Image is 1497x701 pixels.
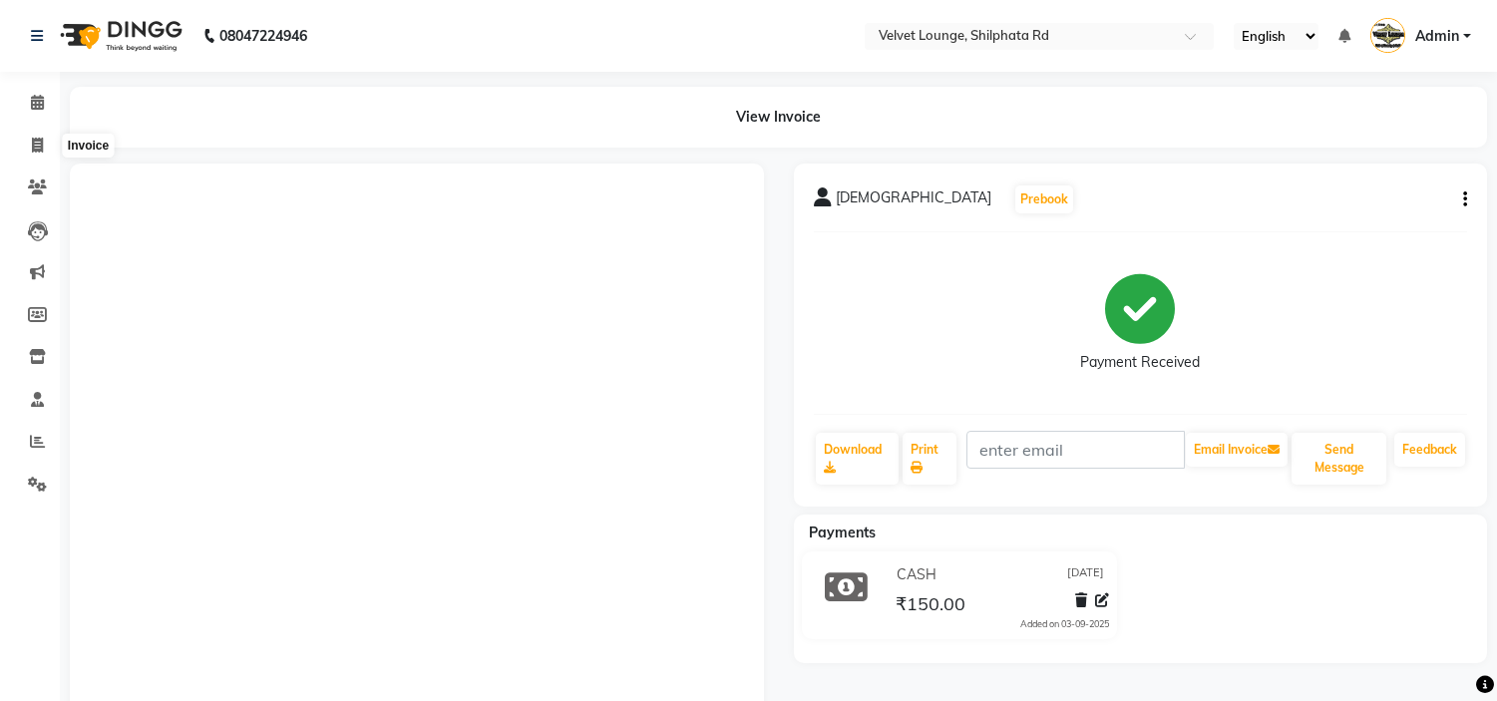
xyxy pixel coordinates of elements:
div: View Invoice [70,87,1487,148]
span: [DATE] [1067,564,1104,585]
div: Added on 03-09-2025 [1020,617,1109,631]
input: enter email [966,431,1185,469]
span: CASH [897,564,936,585]
div: Invoice [63,134,114,158]
a: Download [816,433,899,485]
button: Email Invoice [1186,433,1288,467]
button: Prebook [1015,185,1073,213]
a: Print [903,433,956,485]
span: [DEMOGRAPHIC_DATA] [836,187,991,215]
button: Send Message [1292,433,1386,485]
span: Admin [1415,26,1459,47]
div: Payment Received [1080,352,1200,373]
span: ₹150.00 [896,592,965,620]
span: Payments [809,524,876,541]
a: Feedback [1394,433,1465,467]
b: 08047224946 [219,8,307,64]
img: Admin [1370,18,1405,53]
img: logo [51,8,187,64]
